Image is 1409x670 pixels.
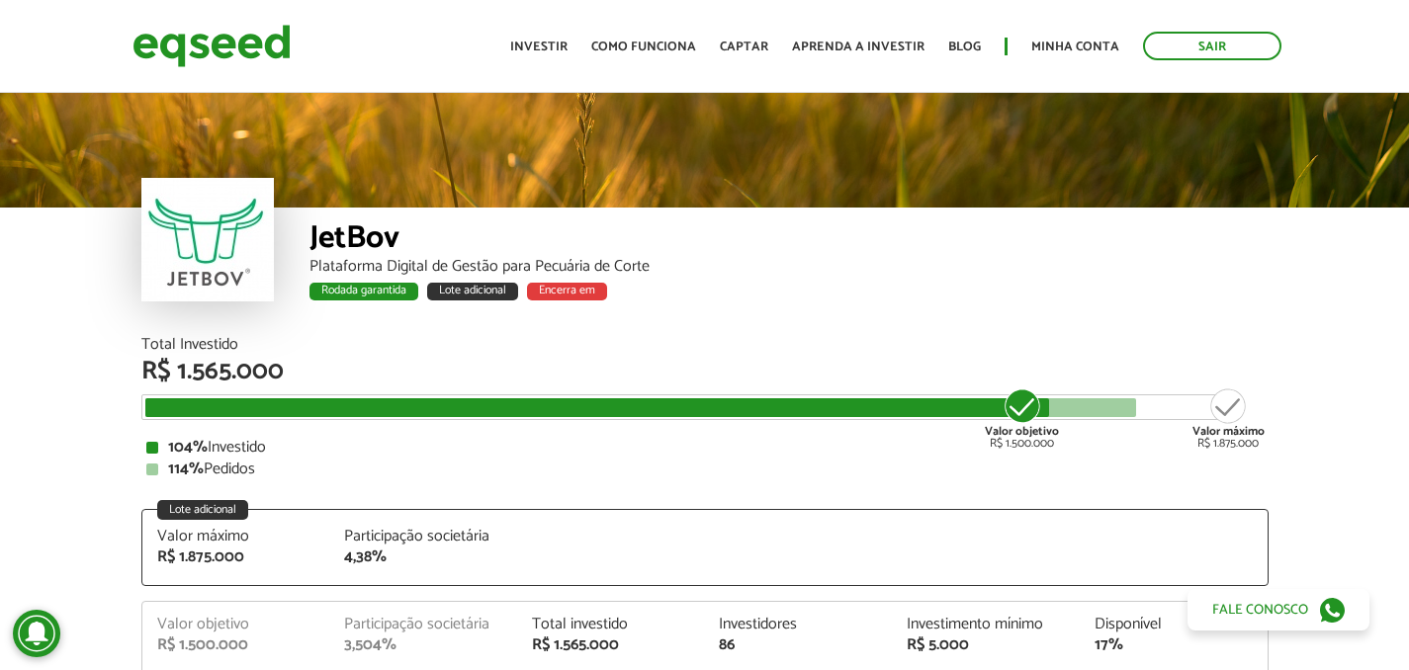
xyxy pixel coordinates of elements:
strong: Valor objetivo [985,422,1059,441]
div: Investido [146,440,1264,456]
div: Encerra em [527,283,607,300]
div: R$ 5.000 [907,637,1065,653]
a: Fale conosco [1188,589,1369,630]
a: Sair [1143,32,1281,60]
div: Valor máximo [157,529,315,544]
div: Participação societária [344,617,502,632]
div: 17% [1095,637,1253,653]
strong: Valor máximo [1192,422,1265,441]
strong: 114% [168,456,204,482]
a: Investir [510,41,568,53]
strong: 104% [168,434,208,461]
div: Total investido [532,617,690,632]
div: Plataforma Digital de Gestão para Pecuária de Corte [309,259,1269,275]
div: R$ 1.565.000 [532,637,690,653]
div: R$ 1.875.000 [157,549,315,565]
a: Aprenda a investir [792,41,925,53]
div: Investidores [719,617,877,632]
div: 86 [719,637,877,653]
a: Como funciona [591,41,696,53]
a: Blog [948,41,981,53]
a: Minha conta [1031,41,1119,53]
div: Total Investido [141,337,1269,353]
div: Participação societária [344,529,502,544]
div: Lote adicional [157,500,248,520]
div: 4,38% [344,549,502,565]
div: Rodada garantida [309,283,418,300]
div: R$ 1.500.000 [985,386,1059,450]
div: Lote adicional [427,283,518,300]
div: 3,504% [344,637,502,653]
div: Pedidos [146,461,1264,477]
a: Captar [720,41,768,53]
div: Valor objetivo [157,617,315,632]
img: EqSeed [132,20,291,72]
div: JetBov [309,222,1269,259]
div: R$ 1.565.000 [141,359,1269,384]
div: Investimento mínimo [907,617,1065,632]
div: R$ 1.875.000 [1192,386,1265,450]
div: R$ 1.500.000 [157,637,315,653]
